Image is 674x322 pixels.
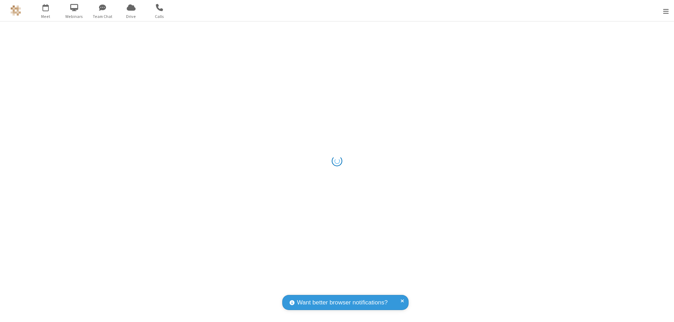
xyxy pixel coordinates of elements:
[297,298,388,307] span: Want better browser notifications?
[11,5,21,16] img: QA Selenium DO NOT DELETE OR CHANGE
[33,13,59,20] span: Meet
[146,13,173,20] span: Calls
[118,13,144,20] span: Drive
[90,13,116,20] span: Team Chat
[61,13,87,20] span: Webinars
